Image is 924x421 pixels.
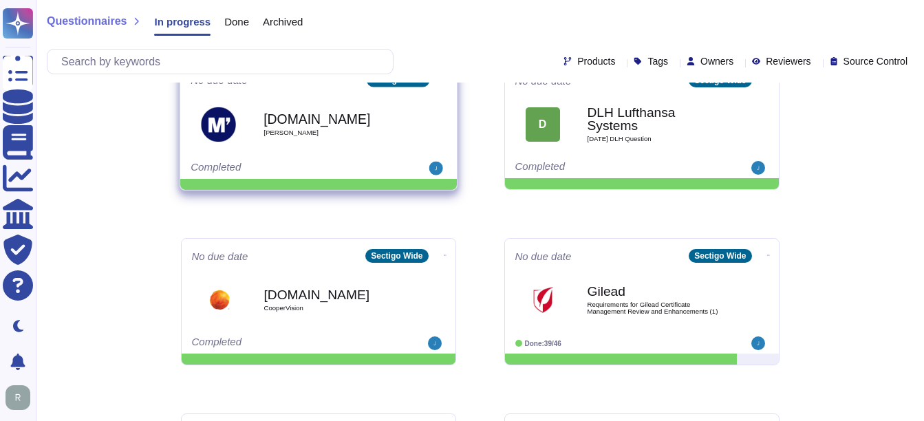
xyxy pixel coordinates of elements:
[515,251,572,261] span: No due date
[224,17,249,27] span: Done
[689,249,751,263] div: Sectigo Wide
[47,16,127,27] span: Questionnaires
[428,336,442,350] img: user
[201,107,236,142] img: Logo
[365,249,428,263] div: Sectigo Wide
[588,106,725,132] b: DLH Lufthansa Systems
[202,283,237,317] img: Logo
[588,136,725,142] span: [DATE] DLH Question
[191,162,361,175] div: Completed
[751,336,765,350] img: user
[3,382,40,413] button: user
[366,73,429,87] div: Sectigo Wide
[429,162,442,175] img: user
[526,107,560,142] div: D
[515,76,572,86] span: No due date
[6,385,30,410] img: user
[588,301,725,314] span: Requirements for Gilead Certificate Management Review and Enhancements (1)
[844,56,907,66] span: Source Control
[766,56,810,66] span: Reviewers
[263,17,303,27] span: Archived
[264,129,402,136] span: [PERSON_NAME]
[191,75,248,85] span: No due date
[192,251,248,261] span: No due date
[54,50,393,74] input: Search by keywords
[264,288,402,301] b: [DOMAIN_NAME]
[192,336,361,350] div: Completed
[154,17,211,27] span: In progress
[588,285,725,298] b: Gilead
[526,283,560,317] img: Logo
[525,340,561,347] span: Done: 39/46
[264,305,402,312] span: CooperVision
[577,56,615,66] span: Products
[647,56,668,66] span: Tags
[264,112,402,125] b: [DOMAIN_NAME]
[700,56,733,66] span: Owners
[515,161,684,175] div: Completed
[751,161,765,175] img: user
